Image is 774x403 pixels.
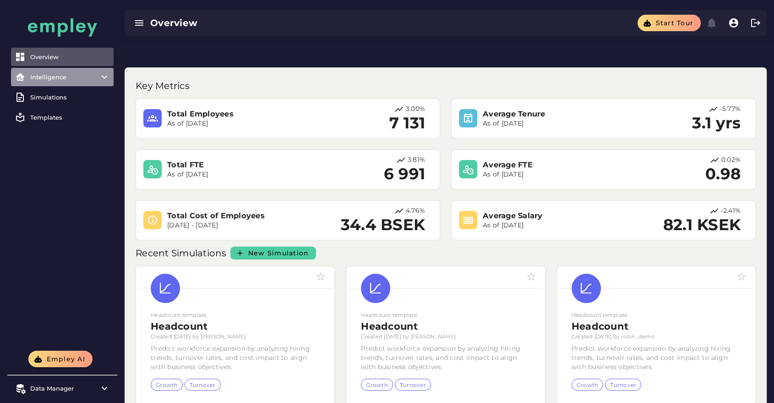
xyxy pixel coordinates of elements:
div: Overview [150,17,394,29]
h3: Average Tenure [483,109,627,119]
button: Empley AI [28,351,93,367]
p: -2.41% [721,206,741,216]
h3: Average FTE [483,160,627,170]
p: As of [DATE] [167,170,312,179]
p: As of [DATE] [483,170,627,179]
h2: 0.98 [705,165,741,183]
a: Simulations [11,88,114,106]
span: Empley AI [46,355,85,363]
h3: Total Employees [167,109,312,119]
p: Key Metrics [136,78,191,93]
span: Start tour [655,19,693,27]
div: Templates [30,114,110,121]
h3: Total FTE [167,160,312,170]
p: 3.81% [408,155,425,165]
h2: 82.1 KSEK [663,216,741,234]
p: 3.00% [406,105,425,114]
a: Overview [11,48,114,66]
h2: 7 131 [389,114,425,132]
div: Data Manager [30,385,94,392]
h3: Total Cost of Employees [167,210,312,221]
div: Overview [30,53,110,61]
a: Templates [11,108,114,127]
p: As of [DATE] [167,119,312,128]
span: New Simulation [248,249,309,257]
h2: 3.1 yrs [692,114,741,132]
p: [DATE] - [DATE] [167,221,312,230]
p: As of [DATE] [483,221,627,230]
div: Simulations [30,94,110,101]
h3: Average Salary [483,210,627,221]
p: 0.02% [721,155,741,165]
h2: 34.4 BSEK [341,216,425,234]
div: Intelligence [30,73,94,81]
button: Start tour [638,15,701,31]
h2: 6 991 [384,165,425,183]
p: -5.77% [720,105,741,114]
p: 4.76% [406,206,425,216]
p: Recent Simulations [136,246,229,260]
p: As of [DATE] [483,119,627,128]
a: New Simulation [230,247,316,259]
